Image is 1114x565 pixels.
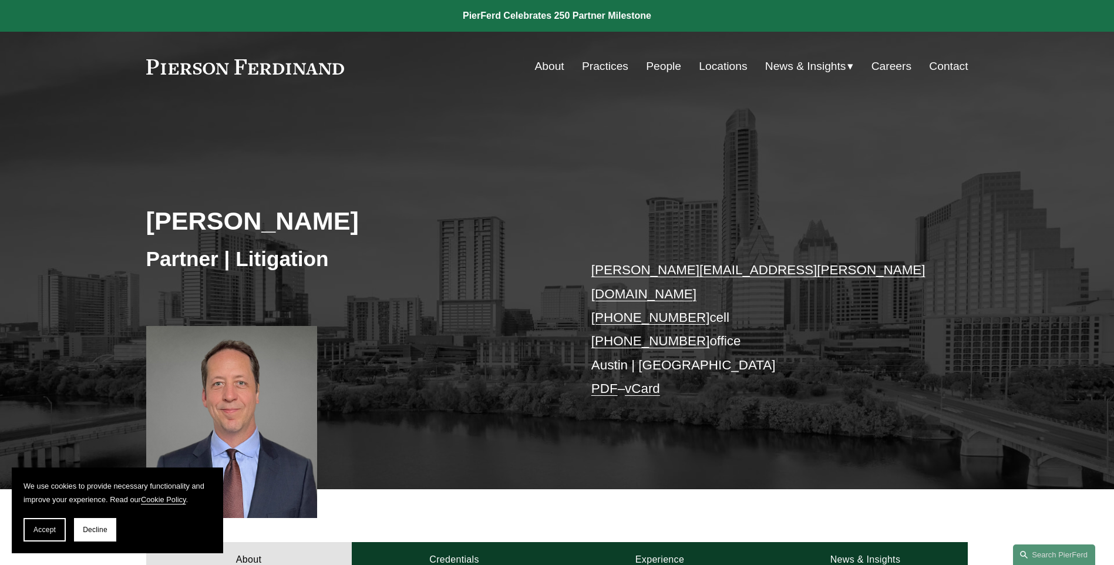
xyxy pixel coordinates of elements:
a: vCard [625,381,660,396]
a: Locations [699,55,747,78]
a: folder dropdown [765,55,854,78]
a: [PHONE_NUMBER] [591,310,710,325]
p: cell office Austin | [GEOGRAPHIC_DATA] – [591,258,934,401]
h3: Partner | Litigation [146,246,557,272]
span: Decline [83,526,107,534]
a: PDF [591,381,618,396]
a: People [646,55,681,78]
h2: [PERSON_NAME] [146,206,557,236]
section: Cookie banner [12,468,223,553]
button: Decline [74,518,116,542]
p: We use cookies to provide necessary functionality and improve your experience. Read our . [23,479,211,506]
a: Search this site [1013,544,1095,565]
a: Careers [871,55,911,78]
span: News & Insights [765,56,846,77]
a: [PHONE_NUMBER] [591,334,710,348]
a: About [535,55,564,78]
a: Contact [929,55,968,78]
a: Cookie Policy [141,495,186,504]
span: Accept [33,526,56,534]
button: Accept [23,518,66,542]
a: Practices [582,55,628,78]
a: [PERSON_NAME][EMAIL_ADDRESS][PERSON_NAME][DOMAIN_NAME] [591,263,925,301]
